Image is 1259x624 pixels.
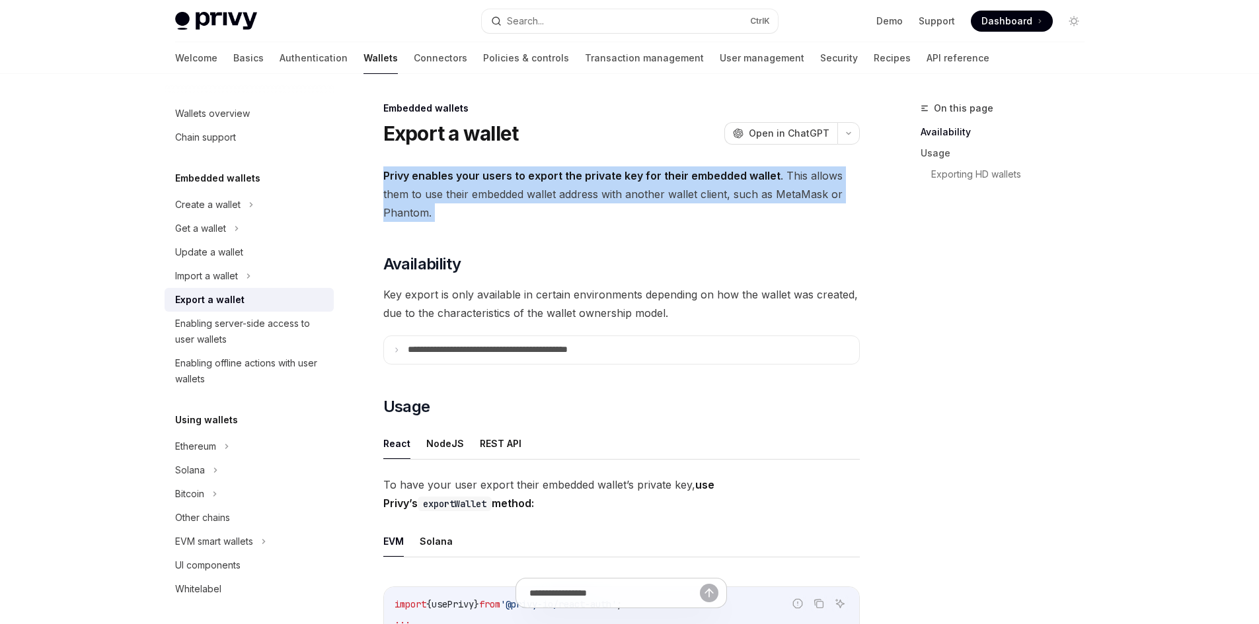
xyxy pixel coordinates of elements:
button: Solana [165,458,334,482]
div: EVM smart wallets [175,534,253,549]
a: Authentication [280,42,348,74]
code: exportWallet [418,497,492,511]
span: Usage [383,396,430,417]
h1: Export a wallet [383,121,519,145]
a: Recipes [874,42,911,74]
div: Export a wallet [175,292,245,308]
div: UI components [175,557,241,573]
div: Search... [507,13,544,29]
a: Enabling server-side access to user wallets [165,312,334,351]
div: Ethereum [175,438,216,454]
button: Bitcoin [165,482,334,506]
a: Whitelabel [165,577,334,601]
a: Basics [233,42,264,74]
div: Solana [175,462,205,478]
input: Ask a question... [529,578,700,607]
h5: Embedded wallets [175,170,260,186]
a: Connectors [414,42,467,74]
div: Enabling server-side access to user wallets [175,316,326,347]
a: Wallets overview [165,102,334,125]
div: Create a wallet [175,197,241,213]
button: Create a wallet [165,193,334,217]
button: Send message [700,584,718,602]
span: To have your user export their embedded wallet’s private key, [383,475,860,512]
a: User management [720,42,804,74]
a: Update a wallet [165,240,334,264]
strong: Privy enables your users to export the private key for their embedded wallet [383,169,781,182]
a: Security [820,42,858,74]
div: Embedded wallets [383,102,860,115]
a: Enabling offline actions with user wallets [165,351,334,391]
a: Export a wallet [165,288,334,312]
button: Get a wallet [165,217,334,240]
button: EVM [383,526,404,557]
a: Welcome [175,42,217,74]
a: API reference [927,42,989,74]
a: Demo [876,15,903,28]
div: Other chains [175,510,230,526]
button: EVM smart wallets [165,530,334,553]
button: Solana [420,526,453,557]
a: Support [919,15,955,28]
a: Policies & controls [483,42,569,74]
div: Import a wallet [175,268,238,284]
div: Enabling offline actions with user wallets [175,355,326,387]
span: Dashboard [981,15,1032,28]
a: Dashboard [971,11,1053,32]
span: Key export is only available in certain environments depending on how the wallet was created, due... [383,285,860,322]
button: Search...CtrlK [482,9,778,33]
button: Ethereum [165,434,334,458]
div: Chain support [175,129,236,145]
button: Import a wallet [165,264,334,288]
span: Ctrl K [750,16,770,26]
a: Availability [921,121,1095,143]
button: REST API [480,428,521,459]
img: light logo [175,12,257,30]
div: Update a wallet [175,244,243,260]
span: Availability [383,254,461,275]
strong: use Privy’s method: [383,478,714,510]
button: Toggle dark mode [1063,11,1085,32]
a: Transaction management [585,42,704,74]
div: Whitelabel [175,581,221,597]
button: React [383,428,410,459]
a: Other chains [165,506,334,530]
a: Exporting HD wallets [921,164,1095,185]
div: Wallets overview [175,106,250,121]
span: Open in ChatGPT [749,127,829,140]
a: UI components [165,553,334,577]
a: Usage [921,143,1095,164]
span: . This allows them to use their embedded wallet address with another wallet client, such as MetaM... [383,166,860,222]
div: Get a wallet [175,221,226,236]
a: Chain support [165,125,334,149]
button: Open in ChatGPT [724,122,837,145]
span: On this page [934,100,993,116]
button: NodeJS [426,428,464,459]
a: Wallets [363,42,398,74]
div: Bitcoin [175,486,204,502]
h5: Using wallets [175,412,238,428]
